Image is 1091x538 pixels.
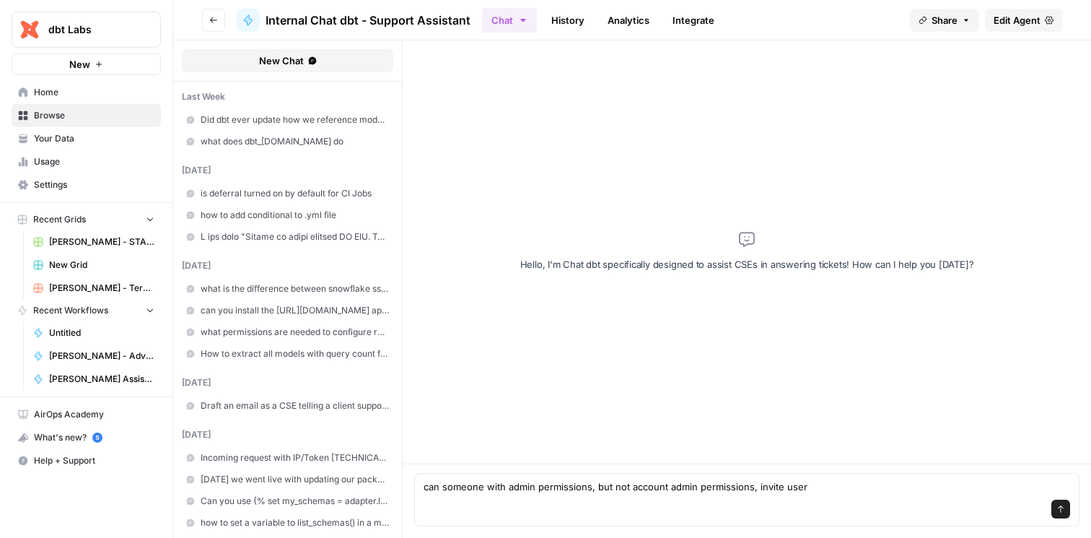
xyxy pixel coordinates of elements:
span: Draft an email as a CSE telling a client supporting core and custom code is outside of dbt suppor... [201,399,389,412]
span: [PERSON_NAME] - START HERE - Step 1 - dbt Stored PrOcedure Conversion Kit Grid [49,235,154,248]
a: New Grid [27,253,161,277]
span: Edit Agent [994,13,1040,27]
button: Help + Support [12,449,161,472]
a: Can you use {% set my_schemas = adapter.list_schemas(database=target.database) %} in a model when... [182,490,393,512]
a: Settings [12,173,161,196]
a: Draft an email as a CSE telling a client supporting core and custom code is outside of dbt suppor... [182,395,393,417]
span: what does dbt_[DOMAIN_NAME] do [201,135,389,148]
a: Home [12,81,161,104]
button: Workspace: dbt Labs [12,12,161,48]
span: Settings [34,178,154,191]
span: How to extract all models with query count from the catalog? [201,347,389,360]
span: [DATE] we went live with updating our package-lock.yml to the newest dbt-artifacts version. Now w... [201,473,389,486]
button: Share [910,9,979,32]
span: Usage [34,155,154,168]
span: what permissions are needed to configure repository [201,326,389,339]
a: what permissions are needed to configure repository [182,321,393,343]
a: can you install the [URL][DOMAIN_NAME] app outside of dbt [182,300,393,321]
button: Recent Workflows [12,300,161,321]
a: Internal Chat dbt - Support Assistant [237,9,470,32]
a: Integrate [664,9,723,32]
span: L ips dolo "Sitame co adipi elitsed DO EIU. Tempo: IncidIduntuTlabo etdolor magnaaliqua 'ENI_ADMI... [201,230,389,243]
button: Recent Grids [12,209,161,230]
a: History [543,9,593,32]
span: can you install the [URL][DOMAIN_NAME] app outside of dbt [201,304,389,317]
a: how to set a variable to list_schemas() in a macro [182,512,393,534]
span: is deferral turned on by default for CI Jobs [201,187,389,200]
a: Did dbt ever update how we reference model versioning from _v1 to .v1 or vice versa [182,109,393,131]
span: Untitled [49,326,154,339]
span: Incoming request with IP/Token [TECHNICAL_ID] is not allowed to access Snowflake [201,451,389,464]
span: Internal Chat dbt - Support Assistant [266,12,470,29]
span: Recent Workflows [33,304,108,317]
span: [PERSON_NAME] Assistant - dbt Model YAML Creator [49,373,154,386]
a: [PERSON_NAME] - START HERE - Step 1 - dbt Stored PrOcedure Conversion Kit Grid [27,230,161,253]
a: Analytics [599,9,658,32]
span: how to add conditional to .yml file [201,209,389,222]
span: Share [932,13,958,27]
span: Recent Grids [33,213,86,226]
a: [PERSON_NAME] - Teradata Converter Grid [27,277,161,300]
span: Browse [34,109,154,122]
a: [PERSON_NAME] - Advanced Model Converter [27,344,161,368]
span: [PERSON_NAME] - Teradata Converter Grid [49,282,154,295]
a: [PERSON_NAME] Assistant - dbt Model YAML Creator [27,368,161,391]
div: [DATE] [182,259,393,272]
a: 5 [92,433,102,443]
div: [DATE] [182,164,393,177]
a: what does dbt_[DOMAIN_NAME] do [182,131,393,152]
a: Your Data [12,127,161,150]
div: last week [182,90,393,103]
div: [DATE] [182,376,393,389]
a: AirOps Academy [12,403,161,426]
span: New Chat [259,53,304,68]
a: is deferral turned on by default for CI Jobs [182,183,393,204]
a: Browse [12,104,161,127]
span: Home [34,86,154,99]
a: what is the difference between snowflake sso and external oauth for snowflake [182,278,393,300]
textarea: can someone with admin permissions, but not account admin permissions, invite us [424,480,1070,494]
div: What's new? [12,427,160,448]
p: Hello, I'm Chat dbt specifically designed to assist CSEs in answering tickets! How can I help you... [520,257,974,272]
span: Did dbt ever update how we reference model versioning from _v1 to .v1 or vice versa [201,113,389,126]
span: AirOps Academy [34,408,154,421]
button: New [12,53,161,75]
span: New Grid [49,259,154,272]
a: Untitled [27,321,161,344]
button: What's new? 5 [12,426,161,449]
text: 5 [95,434,99,441]
span: Can you use {% set my_schemas = adapter.list_schemas(database=target.database) %} in a model when... [201,495,389,508]
button: New Chat [182,49,393,72]
a: L ips dolo "Sitame co adipi elitsed DO EIU. Tempo: IncidIduntuTlabo etdolor magnaaliqua 'ENI_ADMI... [182,226,393,248]
a: how to add conditional to .yml file [182,204,393,226]
span: [PERSON_NAME] - Advanced Model Converter [49,350,154,363]
a: Incoming request with IP/Token [TECHNICAL_ID] is not allowed to access Snowflake [182,447,393,469]
span: how to set a variable to list_schemas() in a macro [201,516,389,529]
span: Your Data [34,132,154,145]
a: Edit Agent [985,9,1062,32]
span: what is the difference between snowflake sso and external oauth for snowflake [201,282,389,295]
span: dbt Labs [48,22,136,37]
div: [DATE] [182,428,393,441]
a: How to extract all models with query count from the catalog? [182,343,393,365]
img: dbt Labs Logo [17,17,43,43]
button: Chat [482,8,537,32]
a: Usage [12,150,161,173]
a: [DATE] we went live with updating our package-lock.yml to the newest dbt-artifacts version. Now w... [182,469,393,490]
span: Help + Support [34,454,154,467]
span: New [69,57,90,71]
